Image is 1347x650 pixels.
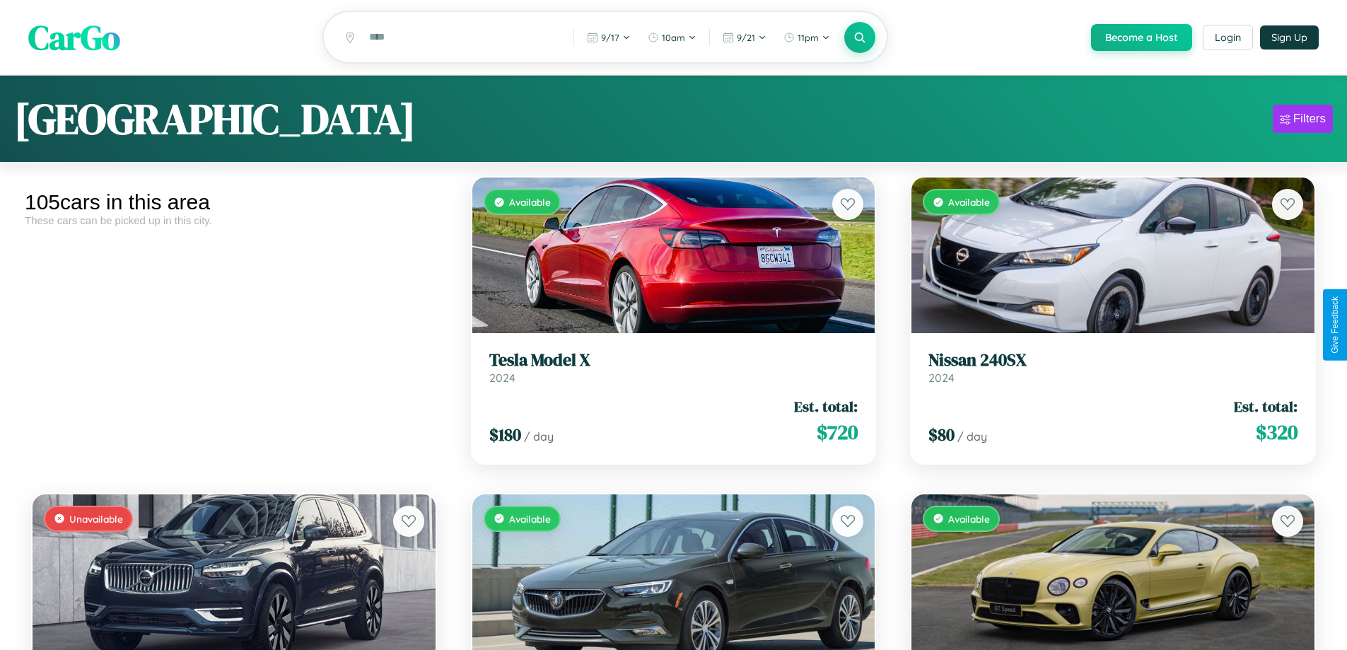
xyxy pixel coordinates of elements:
[1293,112,1326,126] div: Filters
[14,90,416,148] h1: [GEOGRAPHIC_DATA]
[948,196,990,208] span: Available
[928,350,1298,371] h3: Nissan 240SX
[948,513,990,525] span: Available
[509,196,551,208] span: Available
[580,26,638,49] button: 9/17
[1256,418,1298,446] span: $ 320
[489,350,858,385] a: Tesla Model X2024
[489,423,521,446] span: $ 180
[509,513,551,525] span: Available
[28,14,120,61] span: CarGo
[1260,25,1319,50] button: Sign Up
[928,423,955,446] span: $ 80
[716,26,774,49] button: 9/21
[489,371,515,385] span: 2024
[524,429,554,443] span: / day
[776,26,837,49] button: 11pm
[601,32,619,43] span: 9 / 17
[662,32,685,43] span: 10am
[794,396,858,417] span: Est. total:
[817,418,858,446] span: $ 720
[1091,24,1192,51] button: Become a Host
[25,214,443,226] div: These cars can be picked up in this city.
[957,429,987,443] span: / day
[1273,105,1333,133] button: Filters
[928,350,1298,385] a: Nissan 240SX2024
[1234,396,1298,417] span: Est. total:
[1330,296,1340,354] div: Give Feedback
[928,371,955,385] span: 2024
[1203,25,1253,50] button: Login
[641,26,704,49] button: 10am
[489,350,858,371] h3: Tesla Model X
[798,32,819,43] span: 11pm
[69,513,123,525] span: Unavailable
[25,190,443,214] div: 105 cars in this area
[737,32,755,43] span: 9 / 21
